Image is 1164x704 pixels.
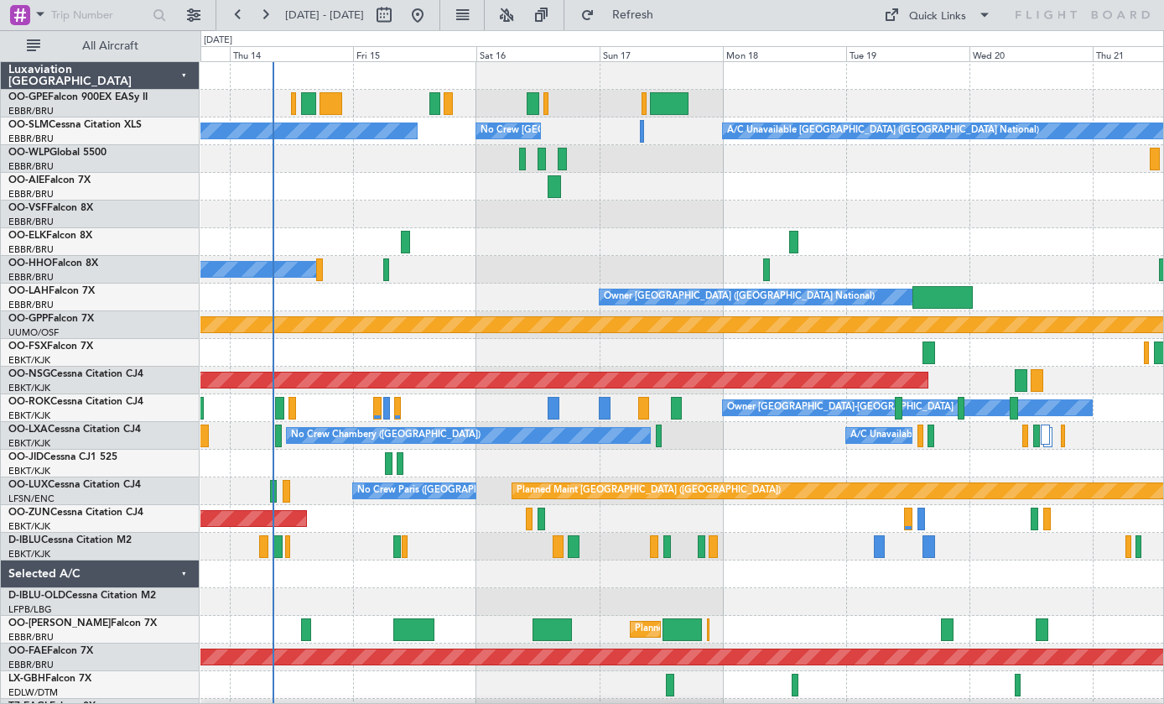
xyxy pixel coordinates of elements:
[291,423,481,448] div: No Crew Chambery ([GEOGRAPHIC_DATA])
[8,535,41,545] span: D-IBLU
[8,591,156,601] a: D-IBLU-OLDCessna Citation M2
[8,508,143,518] a: OO-ZUNCessna Citation CJ4
[8,258,52,269] span: OO-HHO
[8,133,54,145] a: EBBR/BRU
[8,493,55,505] a: LFSN/ENC
[51,3,148,28] input: Trip Number
[8,646,93,656] a: OO-FAEFalcon 7X
[8,203,47,213] span: OO-VSF
[8,480,48,490] span: OO-LUX
[8,105,54,117] a: EBBR/BRU
[8,674,45,684] span: LX-GBH
[8,397,50,407] span: OO-ROK
[8,535,132,545] a: D-IBLUCessna Citation M2
[8,231,92,241] a: OO-ELKFalcon 8X
[8,369,143,379] a: OO-NSGCessna Citation CJ4
[8,659,54,671] a: EBBR/BRU
[8,92,48,102] span: OO-GPE
[8,286,95,296] a: OO-LAHFalcon 7X
[8,397,143,407] a: OO-ROKCessna Citation CJ4
[476,46,600,61] div: Sat 16
[635,617,938,642] div: Planned Maint [GEOGRAPHIC_DATA] ([GEOGRAPHIC_DATA] National)
[8,369,50,379] span: OO-NSG
[517,478,781,503] div: Planned Maint [GEOGRAPHIC_DATA] ([GEOGRAPHIC_DATA])
[8,148,49,158] span: OO-WLP
[8,120,142,130] a: OO-SLMCessna Citation XLS
[8,452,117,462] a: OO-JIDCessna CJ1 525
[8,148,107,158] a: OO-WLPGlobal 5500
[727,395,954,420] div: Owner [GEOGRAPHIC_DATA]-[GEOGRAPHIC_DATA]
[598,9,668,21] span: Refresh
[8,452,44,462] span: OO-JID
[8,508,50,518] span: OO-ZUN
[8,425,141,435] a: OO-LXACessna Citation CJ4
[846,46,969,61] div: Tue 19
[285,8,364,23] span: [DATE] - [DATE]
[8,425,48,435] span: OO-LXA
[8,160,54,173] a: EBBR/BRU
[8,354,50,367] a: EBKT/KJK
[969,46,1093,61] div: Wed 20
[727,118,1039,143] div: A/C Unavailable [GEOGRAPHIC_DATA] ([GEOGRAPHIC_DATA] National)
[8,175,44,185] span: OO-AIE
[8,646,47,656] span: OO-FAE
[8,465,50,477] a: EBKT/KJK
[850,423,920,448] div: A/C Unavailable
[8,286,49,296] span: OO-LAH
[8,342,93,352] a: OO-FSXFalcon 7X
[8,314,94,324] a: OO-GPPFalcon 7X
[8,92,148,102] a: OO-GPEFalcon 900EX EASy II
[8,591,65,601] span: D-IBLU-OLD
[8,299,54,311] a: EBBR/BRU
[8,618,111,628] span: OO-[PERSON_NAME]
[876,2,1000,29] button: Quick Links
[604,284,875,310] div: Owner [GEOGRAPHIC_DATA] ([GEOGRAPHIC_DATA] National)
[8,314,48,324] span: OO-GPP
[8,175,91,185] a: OO-AIEFalcon 7X
[8,603,52,616] a: LFPB/LBG
[481,118,761,143] div: No Crew [GEOGRAPHIC_DATA] ([GEOGRAPHIC_DATA] National)
[8,631,54,644] a: EBBR/BRU
[8,231,46,241] span: OO-ELK
[8,326,59,339] a: UUMO/OSF
[600,46,723,61] div: Sun 17
[8,520,50,533] a: EBKT/KJK
[230,46,353,61] div: Thu 14
[573,2,673,29] button: Refresh
[8,480,141,490] a: OO-LUXCessna Citation CJ4
[8,674,91,684] a: LX-GBHFalcon 7X
[204,34,232,48] div: [DATE]
[44,40,177,52] span: All Aircraft
[723,46,846,61] div: Mon 18
[8,342,47,352] span: OO-FSX
[8,271,54,284] a: EBBR/BRU
[8,382,50,394] a: EBKT/KJK
[8,548,50,561] a: EBKT/KJK
[18,33,182,60] button: All Aircraft
[357,478,523,503] div: No Crew Paris ([GEOGRAPHIC_DATA])
[8,120,49,130] span: OO-SLM
[8,188,54,201] a: EBBR/BRU
[909,8,966,25] div: Quick Links
[8,618,157,628] a: OO-[PERSON_NAME]Falcon 7X
[8,409,50,422] a: EBKT/KJK
[353,46,476,61] div: Fri 15
[8,243,54,256] a: EBBR/BRU
[8,686,58,699] a: EDLW/DTM
[8,216,54,228] a: EBBR/BRU
[8,437,50,450] a: EBKT/KJK
[8,258,98,269] a: OO-HHOFalcon 8X
[8,203,93,213] a: OO-VSFFalcon 8X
